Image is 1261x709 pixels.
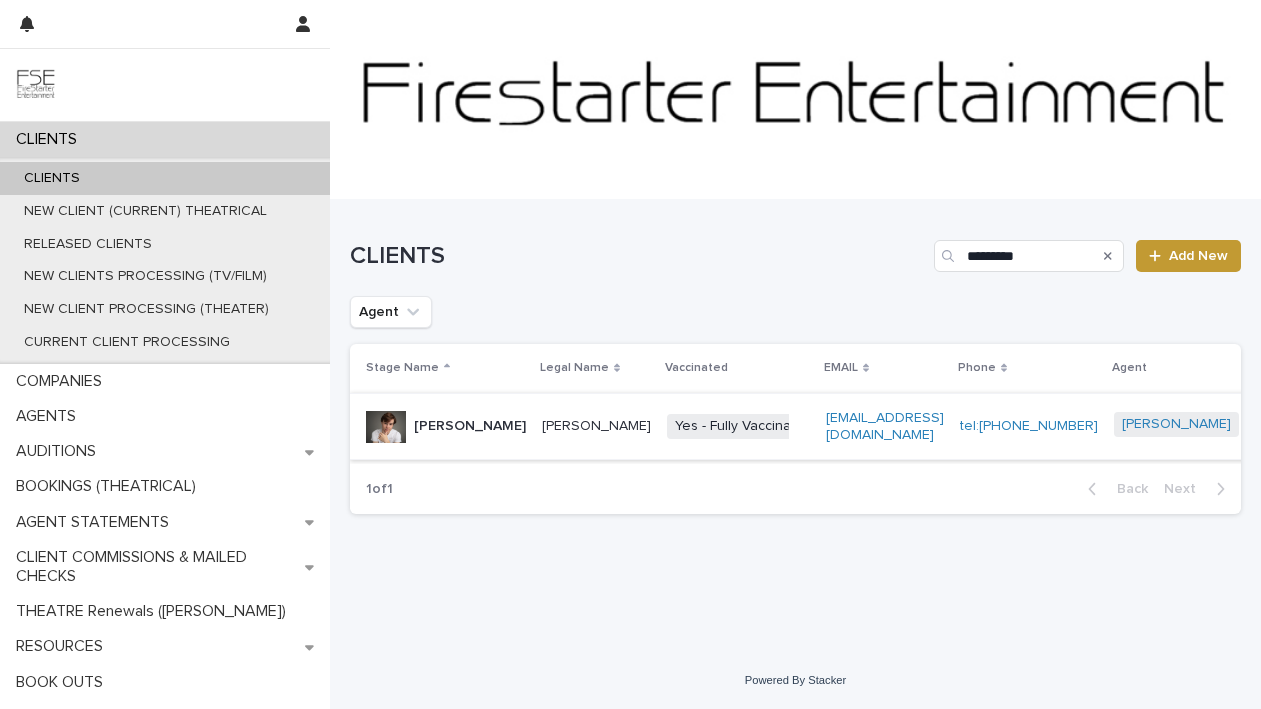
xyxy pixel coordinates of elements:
[1122,416,1231,433] a: [PERSON_NAME]
[350,296,432,328] button: Agent
[1105,482,1148,496] span: Back
[8,602,302,621] p: THEATRE Renewals ([PERSON_NAME])
[8,442,112,461] p: AUDITIONS
[16,65,56,105] img: 9JgRvJ3ETPGCJDhvPVA5
[8,477,212,496] p: BOOKINGS (THEATRICAL)
[958,357,996,379] p: Phone
[8,407,92,426] p: AGENTS
[1136,240,1241,272] a: Add New
[665,357,728,379] p: Vaccinated
[745,674,846,686] a: Powered By Stacker
[8,548,305,586] p: CLIENT COMMISSIONS & MAILED CHECKS
[414,418,526,435] p: [PERSON_NAME]
[1164,482,1208,496] span: Next
[1112,357,1147,379] p: Agent
[8,236,168,253] p: RELEASED CLIENTS
[8,268,283,285] p: NEW CLIENTS PROCESSING (TV/FILM)
[667,414,820,439] span: Yes - Fully Vaccinated
[540,357,609,379] p: Legal Name
[1156,480,1241,498] button: Next
[366,357,439,379] p: Stage Name
[1072,480,1156,498] button: Back
[8,203,283,220] p: NEW CLIENT (CURRENT) THEATRICAL
[824,357,858,379] p: EMAIL
[8,673,119,692] p: BOOK OUTS
[8,637,119,656] p: RESOURCES
[1169,249,1228,263] span: Add New
[350,242,926,271] h1: CLIENTS
[934,240,1124,272] input: Search
[8,334,246,351] p: CURRENT CLIENT PROCESSING
[8,130,93,149] p: CLIENTS
[8,170,96,187] p: CLIENTS
[8,513,185,532] p: AGENT STATEMENTS
[8,372,118,391] p: COMPANIES
[8,301,285,318] p: NEW CLIENT PROCESSING (THEATER)
[542,418,651,435] p: [PERSON_NAME]
[960,419,1098,433] a: tel:[PHONE_NUMBER]
[350,465,409,514] p: 1 of 1
[826,411,944,442] a: [EMAIL_ADDRESS][DOMAIN_NAME]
